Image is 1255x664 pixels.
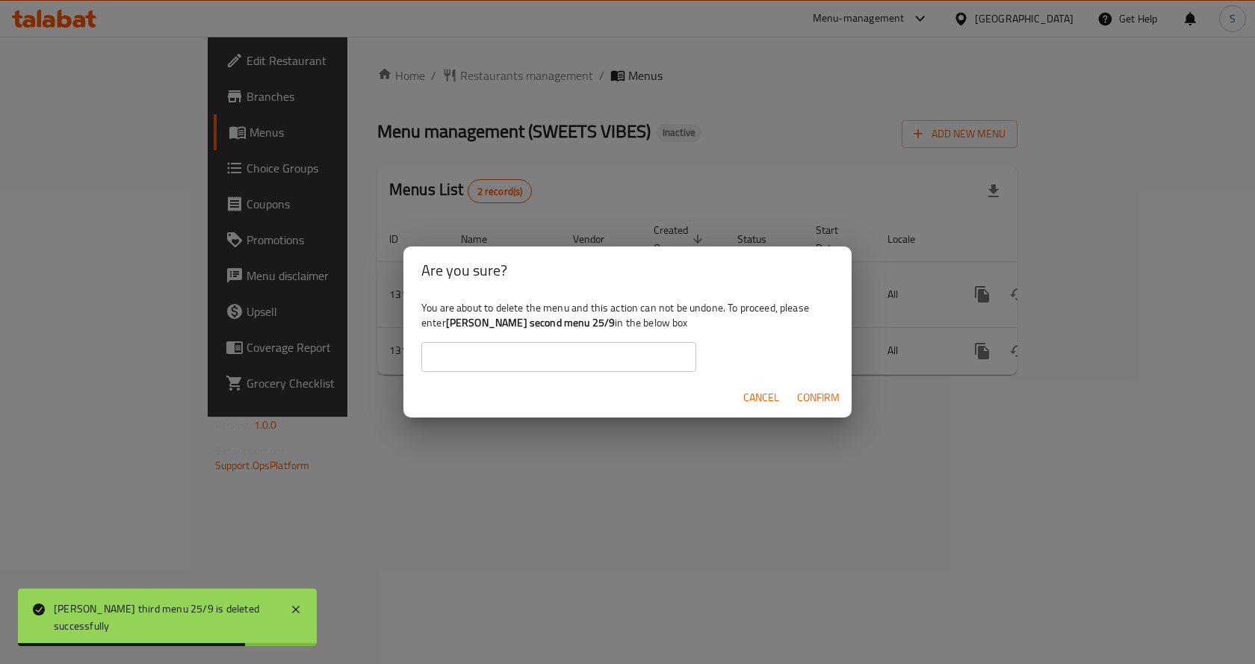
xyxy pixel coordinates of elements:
h2: Are you sure? [421,258,834,282]
span: Cancel [743,388,779,407]
span: Confirm [797,388,840,407]
button: Confirm [791,384,846,412]
button: Cancel [737,384,785,412]
div: [PERSON_NAME] third menu 25/9 is deleted successfully [54,601,275,634]
div: You are about to delete the menu and this action can not be undone. To proceed, please enter in t... [403,294,852,378]
b: [PERSON_NAME] second menu 25/9 [446,313,616,332]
